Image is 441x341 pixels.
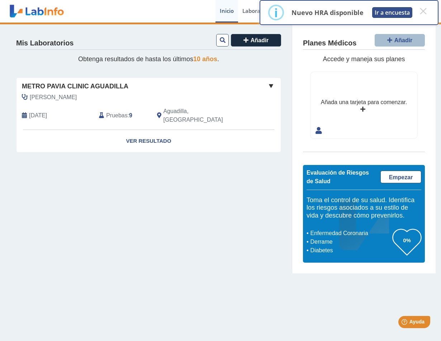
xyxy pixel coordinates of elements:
span: Aguadilla, PR [163,107,243,124]
button: Añadir [375,34,425,47]
div: : [94,107,151,124]
h4: Mis Laboratorios [16,39,73,48]
button: Añadir [231,34,281,47]
li: Derrame [308,238,393,246]
span: Jimenez Vega, Roberto [30,93,77,102]
iframe: Help widget launcher [377,313,433,333]
h3: 0% [393,236,421,245]
span: 10 años [193,55,217,63]
b: 9 [129,112,132,118]
a: Empezar [380,171,421,183]
li: Enfermedad Coronaria [308,229,393,238]
span: Añadir [251,37,269,43]
h4: Planes Médicos [303,39,356,48]
span: Obtenga resultados de hasta los últimos . [78,55,219,63]
div: i [274,6,278,19]
span: Evaluación de Riesgos de Salud [307,170,369,184]
p: Nuevo HRA disponible [291,8,364,17]
span: Empezar [389,174,413,180]
button: Close this dialog [417,5,430,18]
span: Pruebas [106,111,127,120]
a: Ver Resultado [16,130,281,152]
li: Diabetes [308,246,393,255]
span: Metro Pavia Clinic Aguadilla [22,82,128,91]
span: Accede y maneja sus planes [323,55,405,63]
button: Ir a encuesta [372,7,412,18]
span: Añadir [394,37,413,43]
div: Añada una tarjeta para comenzar. [321,98,407,107]
h5: Toma el control de su salud. Identifica los riesgos asociados a su estilo de vida y descubre cómo... [307,196,421,220]
span: 2025-05-17 [29,111,47,120]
